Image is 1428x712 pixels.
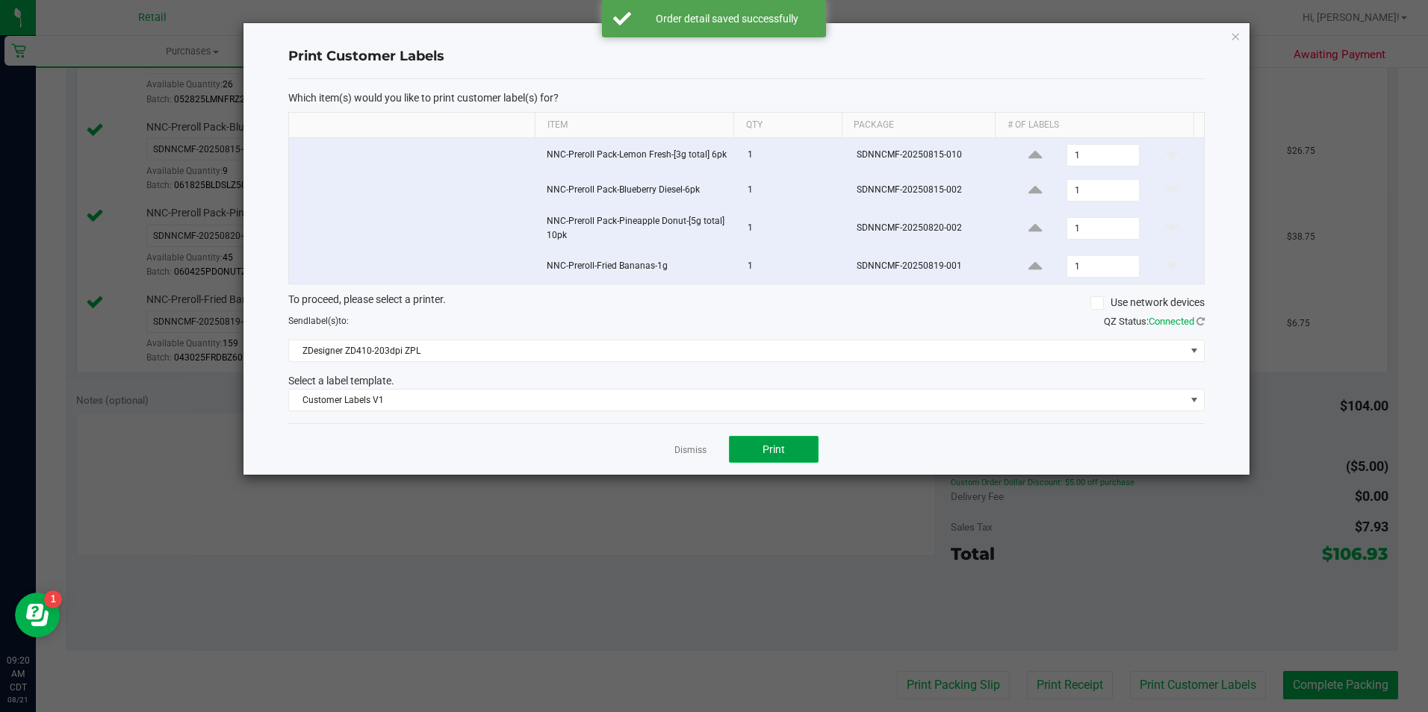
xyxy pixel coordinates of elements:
[535,113,733,138] th: Item
[729,436,819,463] button: Print
[739,138,848,173] td: 1
[288,47,1205,66] h4: Print Customer Labels
[15,593,60,637] iframe: Resource center
[848,173,1003,208] td: SDNNCMF-20250815-002
[674,444,707,457] a: Dismiss
[739,208,848,249] td: 1
[44,590,62,608] iframe: Resource center unread badge
[538,173,739,208] td: NNC-Preroll Pack-Blueberry Diesel-6pk
[1149,316,1194,327] span: Connected
[739,249,848,284] td: 1
[739,173,848,208] td: 1
[277,373,1216,389] div: Select a label template.
[639,11,815,26] div: Order detail saved successfully
[538,249,739,284] td: NNC-Preroll-Fried Bananas-1g
[848,138,1003,173] td: SDNNCMF-20250815-010
[538,138,739,173] td: NNC-Preroll Pack-Lemon Fresh-[3g total] 6pk
[1090,295,1205,310] label: Use network devices
[763,443,785,455] span: Print
[848,208,1003,249] td: SDNNCMF-20250820-002
[289,340,1185,361] span: ZDesigner ZD410-203dpi ZPL
[733,113,842,138] th: Qty
[1104,316,1205,327] span: QZ Status:
[538,208,739,249] td: NNC-Preroll Pack-Pineapple Donut-[5g total] 10pk
[308,316,338,326] span: label(s)
[288,316,349,326] span: Send to:
[277,292,1216,314] div: To proceed, please select a printer.
[842,113,995,138] th: Package
[289,390,1185,410] span: Customer Labels V1
[995,113,1193,138] th: # of labels
[848,249,1003,284] td: SDNNCMF-20250819-001
[288,91,1205,104] p: Which item(s) would you like to print customer label(s) for?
